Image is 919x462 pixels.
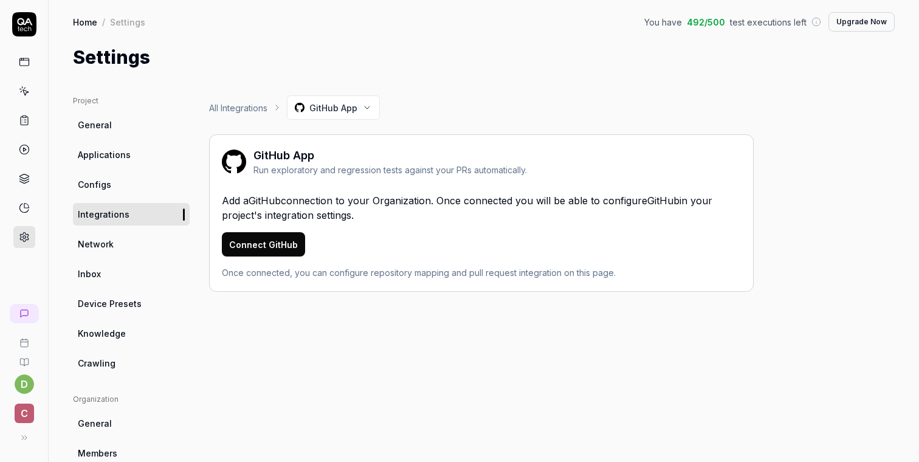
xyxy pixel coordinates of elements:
[73,16,97,28] a: Home
[73,412,190,435] a: General
[73,203,190,226] a: Integrations
[73,114,190,136] a: General
[110,16,145,28] div: Settings
[730,16,807,29] span: test executions left
[102,16,105,28] div: /
[73,44,150,71] h1: Settings
[5,328,43,348] a: Book a call with us
[5,348,43,367] a: Documentation
[73,233,190,255] a: Network
[73,352,190,374] a: Crawling
[78,148,131,161] span: Applications
[78,357,115,370] span: Crawling
[209,102,267,114] a: All Integrations
[10,304,39,323] a: New conversation
[73,173,190,196] a: Configs
[78,178,111,191] span: Configs
[78,297,142,310] span: Device Presets
[222,232,305,257] button: Connect GitHub
[253,164,527,176] div: Run exploratory and regression tests against your PRs automatically.
[73,394,190,405] div: Organization
[222,193,741,222] p: Add a GitHub connection to your Organization. Once connected you will be able to configure GitHub...
[78,267,101,280] span: Inbox
[73,95,190,106] div: Project
[15,404,34,423] span: c
[222,266,741,279] div: Once connected, you can configure repository mapping and pull request integration on this page.
[828,12,895,32] button: Upgrade Now
[222,150,246,174] img: Hackoffice
[78,208,129,221] span: Integrations
[78,238,114,250] span: Network
[73,292,190,315] a: Device Presets
[644,16,682,29] span: You have
[5,394,43,426] button: c
[73,263,190,285] a: Inbox
[78,417,112,430] span: General
[687,16,725,29] span: 492 / 500
[78,447,117,460] span: Members
[253,147,527,164] div: GitHub App
[15,374,34,394] button: d
[78,119,112,131] span: General
[73,322,190,345] a: Knowledge
[73,143,190,166] a: Applications
[78,327,126,340] span: Knowledge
